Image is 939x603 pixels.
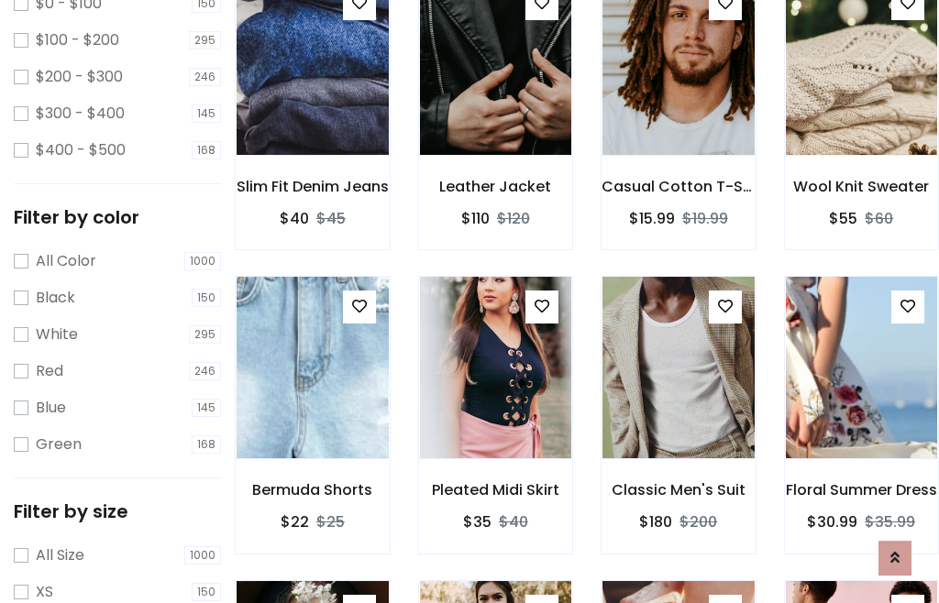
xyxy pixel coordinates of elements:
[461,210,490,227] h6: $110
[36,323,78,345] label: White
[497,208,530,229] del: $120
[36,29,119,51] label: $100 - $200
[189,325,221,344] span: 295
[192,399,221,417] span: 145
[316,208,346,229] del: $45
[36,287,75,309] label: Black
[865,208,893,229] del: $60
[463,513,492,531] h6: $35
[865,511,915,532] del: $35.99
[192,141,221,159] span: 168
[36,433,82,455] label: Green
[829,210,857,227] h6: $55
[602,178,756,195] h6: Casual Cotton T-Shirt
[280,210,309,227] h6: $40
[236,178,390,195] h6: Slim Fit Denim Jeans
[36,250,96,272] label: All Color
[236,481,390,499] h6: Bermuda Shorts
[682,208,728,229] del: $19.99
[192,583,221,601] span: 150
[189,31,221,49] span: 295
[192,435,221,454] span: 168
[679,511,717,532] del: $200
[14,206,221,228] h5: Filter by color
[281,513,309,531] h6: $22
[189,362,221,380] span: 246
[14,500,221,522] h5: Filter by size
[639,513,672,531] h6: $180
[192,104,221,123] span: 145
[419,481,573,499] h6: Pleated Midi Skirt
[36,66,123,88] label: $200 - $300
[36,397,66,419] label: Blue
[192,289,221,307] span: 150
[807,513,857,531] h6: $30.99
[419,178,573,195] h6: Leather Jacket
[184,546,221,565] span: 1000
[499,511,528,532] del: $40
[602,481,756,499] h6: Classic Men's Suit
[629,210,675,227] h6: $15.99
[36,360,63,382] label: Red
[189,68,221,86] span: 246
[36,581,53,603] label: XS
[785,481,939,499] h6: Floral Summer Dress
[316,511,345,532] del: $25
[184,252,221,270] span: 1000
[36,544,84,566] label: All Size
[36,139,126,161] label: $400 - $500
[785,178,939,195] h6: Wool Knit Sweater
[36,103,125,125] label: $300 - $400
